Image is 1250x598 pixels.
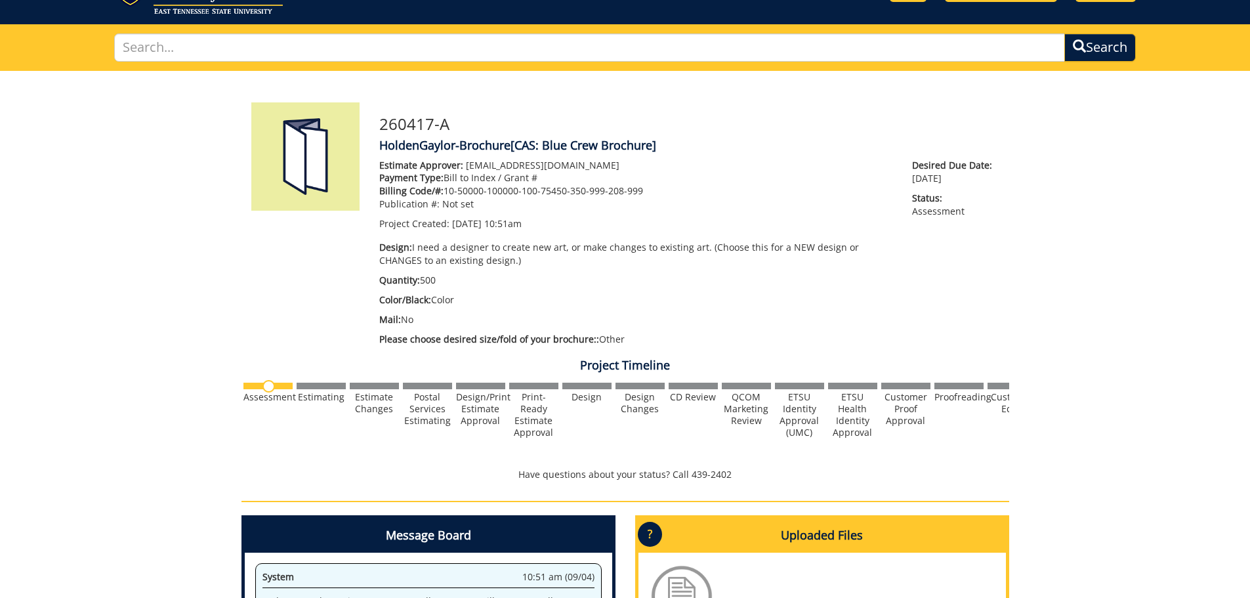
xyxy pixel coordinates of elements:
p: 500 [379,274,893,287]
span: Quantity: [379,274,420,286]
p: Have questions about your status? Call 439-2402 [241,468,1009,481]
span: Color/Black: [379,293,431,306]
img: no [262,380,275,393]
button: Search [1064,33,1136,62]
input: Search... [114,33,1066,62]
h4: HoldenGaylor-Brochure [379,139,999,152]
span: Not set [442,198,474,210]
div: Design/Print Estimate Approval [456,391,505,427]
span: Desired Due Date: [912,159,999,172]
div: Assessment [243,391,293,403]
span: Mail: [379,313,401,326]
div: Design Changes [615,391,665,415]
p: Assessment [912,192,999,218]
h3: 260417-A [379,116,999,133]
div: Design [562,391,612,403]
h4: Message Board [245,519,612,553]
p: [DATE] [912,159,999,185]
span: [DATE] 10:51am [452,217,522,230]
div: Print-Ready Estimate Approval [509,391,558,438]
p: I need a designer to create new art, or make changes to existing art. (Choose this for a NEW desi... [379,241,893,267]
span: Design: [379,241,412,253]
img: Product featured image [251,102,360,211]
div: QCOM Marketing Review [722,391,771,427]
p: 10-50000-100000-100-75450-350-999-208-999 [379,184,893,198]
div: Estimating [297,391,346,403]
span: Publication #: [379,198,440,210]
div: Proofreading [934,391,984,403]
span: Payment Type: [379,171,444,184]
span: Estimate Approver: [379,159,463,171]
p: ? [638,522,662,547]
p: Other [379,333,893,346]
span: [CAS: Blue Crew Brochure] [510,137,656,153]
span: Project Created: [379,217,449,230]
h4: Uploaded Files [638,519,1006,553]
p: [EMAIL_ADDRESS][DOMAIN_NAME] [379,159,893,172]
div: Customer Proof Approval [881,391,930,427]
div: CD Review [669,391,718,403]
p: Bill to Index / Grant # [379,171,893,184]
span: Billing Code/#: [379,184,444,197]
span: Please choose desired size/fold of your brochure:: [379,333,599,345]
div: Estimate Changes [350,391,399,415]
div: ETSU Identity Approval (UMC) [775,391,824,438]
h4: Project Timeline [241,359,1009,372]
div: Customer Edits [988,391,1037,415]
span: 10:51 am (09/04) [522,570,594,584]
p: Color [379,293,893,307]
span: System [262,570,294,583]
div: ETSU Health Identity Approval [828,391,877,438]
p: No [379,313,893,326]
div: Postal Services Estimating [403,391,452,427]
span: Status: [912,192,999,205]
